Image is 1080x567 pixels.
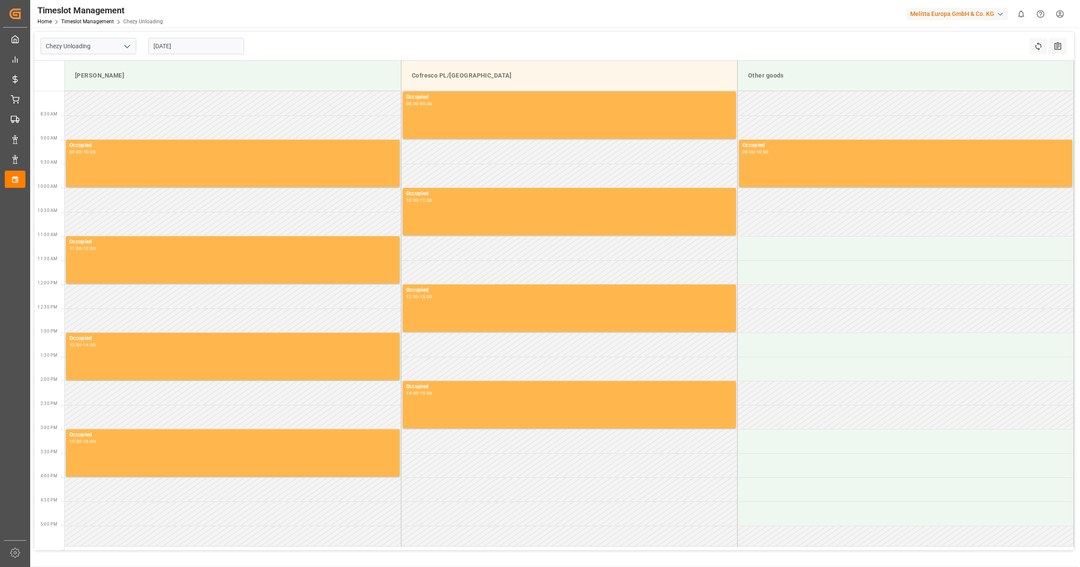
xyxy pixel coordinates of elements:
span: 5:00 PM [41,522,57,526]
div: 14:00 [83,343,96,347]
div: 09:00 [420,102,432,106]
div: Occupied [406,190,733,198]
div: 10:00 [83,150,96,154]
div: Occupied [69,431,396,439]
div: - [418,391,419,395]
a: Timeslot Management [61,19,114,25]
div: Melitta Europa GmbH & Co. KG [907,8,1008,20]
div: Cofresco PL/[GEOGRAPHIC_DATA] [408,68,730,84]
div: - [418,198,419,202]
div: 09:00 [69,150,82,154]
span: 3:00 PM [41,425,57,430]
div: 15:00 [420,391,432,395]
div: 11:00 [69,246,82,250]
span: 9:30 AM [41,160,57,165]
div: 13:00 [420,295,432,299]
input: DD-MM-YYYY [148,38,244,54]
div: Occupied [406,383,733,391]
div: 13:00 [69,343,82,347]
span: 10:00 AM [38,184,57,189]
div: [PERSON_NAME] [72,68,394,84]
button: open menu [120,40,133,53]
div: Timeslot Management [38,4,163,17]
span: 4:30 PM [41,498,57,502]
span: 12:30 PM [38,305,57,309]
div: 12:00 [406,295,419,299]
div: Other goods [745,68,1067,84]
div: - [82,246,83,250]
span: 12:00 PM [38,280,57,285]
input: Type to search/select [41,38,136,54]
div: - [755,150,756,154]
div: 10:00 [406,198,419,202]
span: 10:30 AM [38,208,57,213]
a: Home [38,19,52,25]
span: 2:00 PM [41,377,57,382]
div: 10:00 [756,150,769,154]
div: - [82,343,83,347]
span: 9:00 AM [41,136,57,140]
span: 8:30 AM [41,112,57,116]
div: 16:00 [83,439,96,443]
div: 11:00 [420,198,432,202]
span: 3:30 PM [41,449,57,454]
button: Help Center [1031,4,1050,24]
button: Melitta Europa GmbH & Co. KG [907,6,1011,22]
div: - [82,439,83,443]
div: Occupied [742,141,1069,150]
div: - [418,102,419,106]
div: Occupied [69,334,396,343]
div: 15:00 [69,439,82,443]
div: 08:00 [406,102,419,106]
div: - [418,295,419,299]
div: Occupied [406,286,733,295]
div: Occupied [69,238,396,246]
div: 09:00 [742,150,755,154]
span: 1:30 PM [41,353,57,358]
div: 14:00 [406,391,419,395]
span: 1:00 PM [41,329,57,333]
div: 12:00 [83,246,96,250]
div: Occupied [69,141,396,150]
button: show 0 new notifications [1011,4,1031,24]
span: 11:00 AM [38,232,57,237]
span: 4:00 PM [41,474,57,478]
div: Occupied [406,93,733,102]
span: 11:30 AM [38,256,57,261]
div: - [82,150,83,154]
span: 2:30 PM [41,401,57,406]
